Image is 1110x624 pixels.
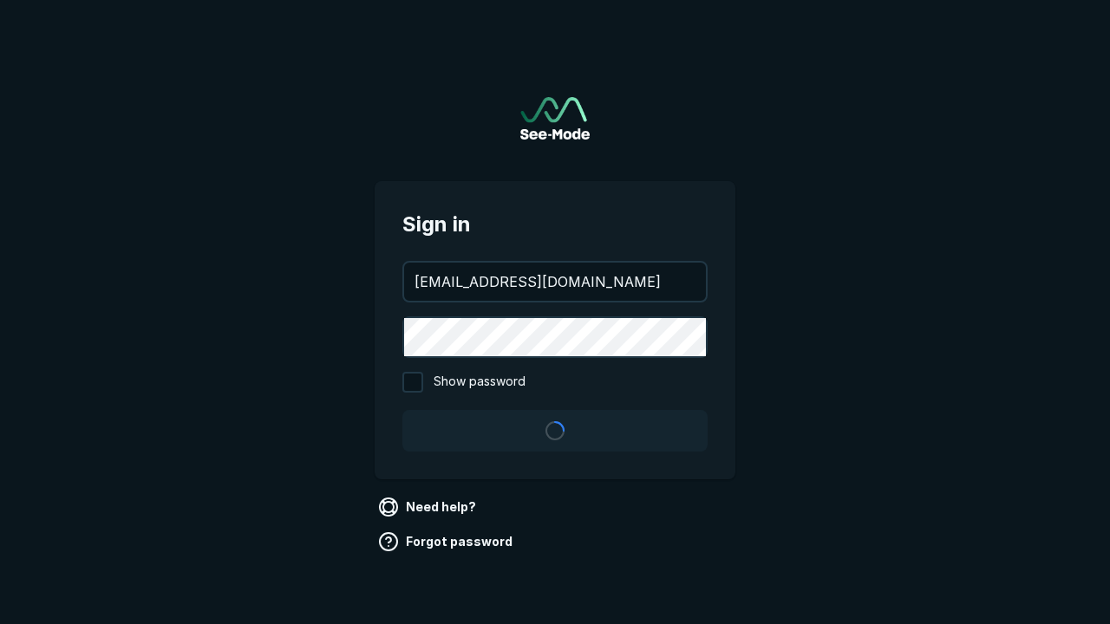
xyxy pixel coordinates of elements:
span: Show password [434,372,526,393]
span: Sign in [402,209,708,240]
a: Need help? [375,493,483,521]
input: your@email.com [404,263,706,301]
img: See-Mode Logo [520,97,590,140]
a: Go to sign in [520,97,590,140]
a: Forgot password [375,528,519,556]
